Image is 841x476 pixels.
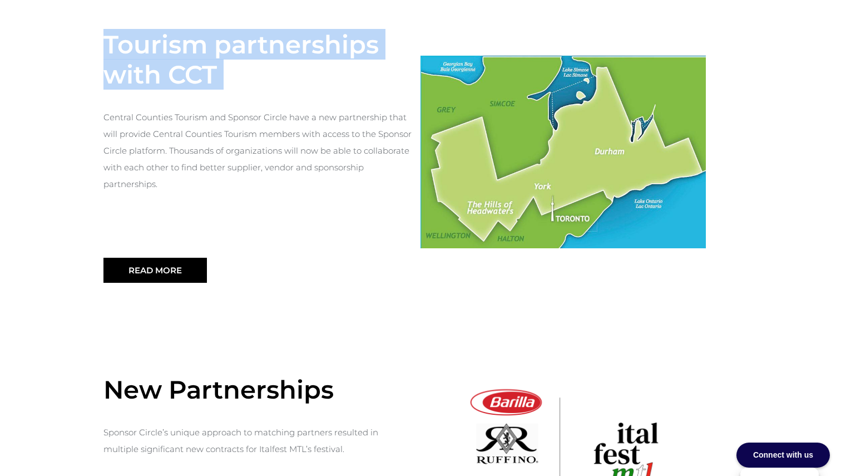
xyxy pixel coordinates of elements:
[103,375,420,405] h4: New Partnerships
[128,266,182,274] span: Read More
[103,30,420,90] h4: Tourism partnerships with CCT
[420,56,706,248] img: cct1
[736,443,830,468] div: Connect with us
[103,109,412,193] p: Central Counties Tourism and Sponsor Circle have a new partnership that will provide Central Coun...
[103,424,412,458] p: Sponsor Circle’s unique approach to matching partners resulted in multiple significant new contra...
[103,258,207,283] a: Read More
